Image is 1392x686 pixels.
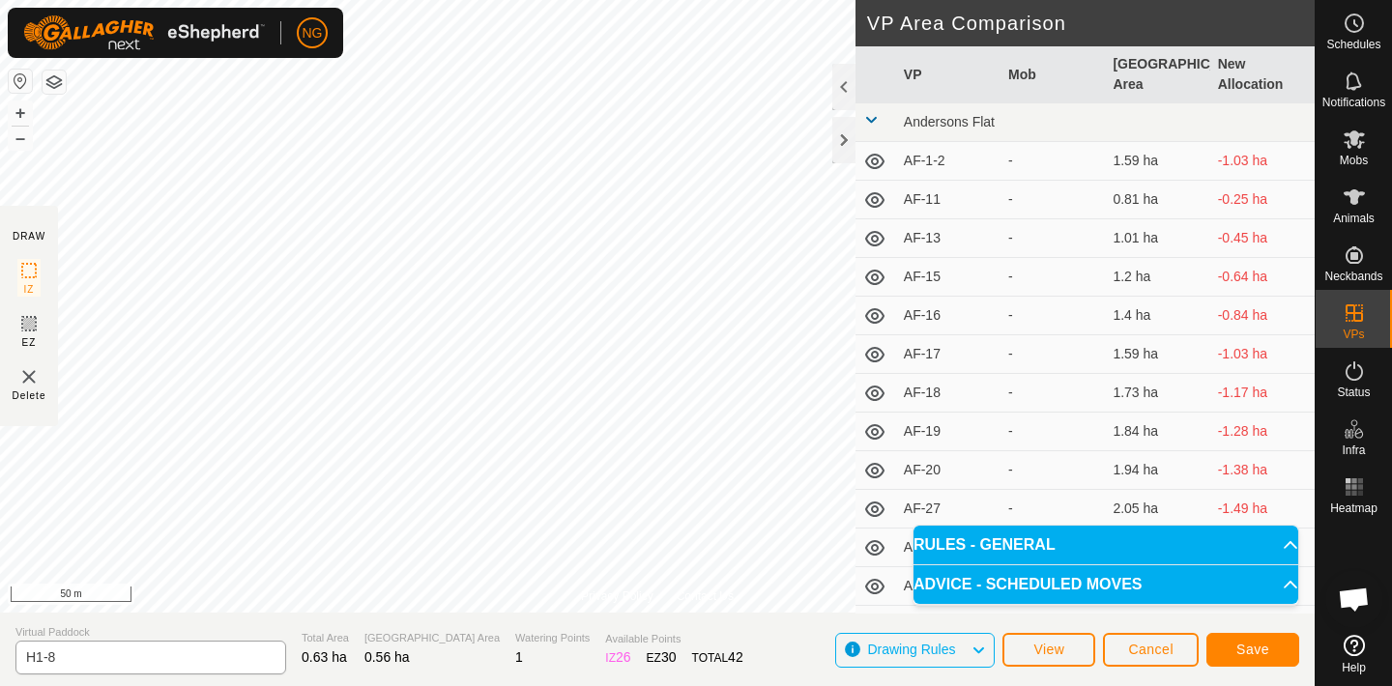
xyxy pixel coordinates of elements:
[1206,633,1299,667] button: Save
[1330,502,1377,514] span: Heatmap
[1000,46,1105,103] th: Mob
[1343,329,1364,340] span: VPs
[1105,413,1209,451] td: 1.84 ha
[9,127,32,150] button: –
[1342,662,1366,673] span: Help
[1105,297,1209,335] td: 1.4 ha
[896,606,1000,644] td: AF-30
[1008,383,1097,403] div: -
[43,71,66,94] button: Map Layers
[1210,413,1315,451] td: -1.28 ha
[1333,213,1375,224] span: Animals
[728,649,743,665] span: 42
[896,374,1000,413] td: AF-18
[1236,642,1269,657] span: Save
[302,649,347,665] span: 0.63 ha
[896,413,1000,451] td: AF-19
[1322,97,1385,108] span: Notifications
[616,649,631,665] span: 26
[1210,451,1315,490] td: -1.38 ha
[1210,374,1315,413] td: -1.17 ha
[1325,570,1383,628] div: Open chat
[1105,46,1209,103] th: [GEOGRAPHIC_DATA] Area
[896,219,1000,258] td: AF-13
[1316,627,1392,681] a: Help
[302,630,349,646] span: Total Area
[896,142,1000,181] td: AF-1-2
[303,23,323,43] span: NG
[515,630,590,646] span: Watering Points
[581,587,653,605] a: Privacy Policy
[1008,499,1097,519] div: -
[867,642,955,657] span: Drawing Rules
[1002,633,1095,667] button: View
[13,229,45,243] div: DRAW
[1337,386,1370,398] span: Status
[17,365,41,388] img: VP
[1210,219,1315,258] td: -0.45 ha
[1210,142,1315,181] td: -1.03 ha
[867,12,1315,35] h2: VP Area Comparison
[1105,490,1209,529] td: 2.05 ha
[1008,151,1097,171] div: -
[364,630,500,646] span: [GEOGRAPHIC_DATA] Area
[896,258,1000,297] td: AF-15
[896,529,1000,567] td: AF-29
[1340,155,1368,166] span: Mobs
[364,649,410,665] span: 0.56 ha
[605,631,742,647] span: Available Points
[647,647,677,668] div: EZ
[515,649,523,665] span: 1
[904,114,995,129] span: Andersons Flat
[1008,228,1097,248] div: -
[913,526,1298,564] p-accordion-header: RULES - GENERAL
[896,46,1000,103] th: VP
[1105,142,1209,181] td: 1.59 ha
[22,335,37,350] span: EZ
[913,577,1142,592] span: ADVICE - SCHEDULED MOVES
[1210,46,1315,103] th: New Allocation
[9,101,32,125] button: +
[1105,374,1209,413] td: 1.73 ha
[1008,189,1097,210] div: -
[1105,181,1209,219] td: 0.81 ha
[1105,451,1209,490] td: 1.94 ha
[896,567,1000,606] td: AF-3-2
[1128,642,1174,657] span: Cancel
[1342,444,1365,456] span: Infra
[896,490,1000,529] td: AF-27
[13,388,46,403] span: Delete
[1008,305,1097,326] div: -
[1324,271,1382,282] span: Neckbands
[1008,267,1097,287] div: -
[1210,258,1315,297] td: -0.64 ha
[661,649,677,665] span: 30
[1008,460,1097,480] div: -
[1326,39,1380,50] span: Schedules
[9,70,32,93] button: Reset Map
[15,624,286,641] span: Virtual Paddock
[692,647,743,668] div: TOTAL
[913,537,1056,553] span: RULES - GENERAL
[896,335,1000,374] td: AF-17
[896,451,1000,490] td: AF-20
[1105,335,1209,374] td: 1.59 ha
[1103,633,1199,667] button: Cancel
[605,647,630,668] div: IZ
[1210,490,1315,529] td: -1.49 ha
[23,15,265,50] img: Gallagher Logo
[1008,344,1097,364] div: -
[1210,297,1315,335] td: -0.84 ha
[1210,181,1315,219] td: -0.25 ha
[1008,421,1097,442] div: -
[1105,258,1209,297] td: 1.2 ha
[1033,642,1064,657] span: View
[896,297,1000,335] td: AF-16
[896,181,1000,219] td: AF-11
[1210,335,1315,374] td: -1.03 ha
[24,282,35,297] span: IZ
[677,587,734,605] a: Contact Us
[1105,219,1209,258] td: 1.01 ha
[913,565,1298,604] p-accordion-header: ADVICE - SCHEDULED MOVES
